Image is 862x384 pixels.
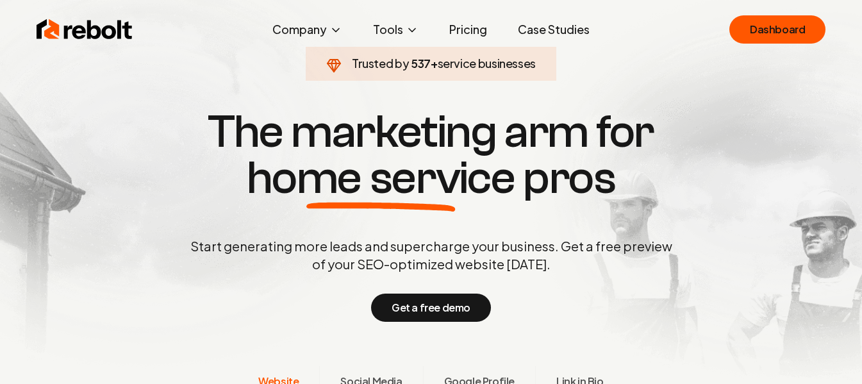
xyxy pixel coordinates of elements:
span: Trusted by [352,56,409,71]
h1: The marketing arm for pros [124,109,739,201]
button: Get a free demo [371,294,491,322]
span: service businesses [438,56,536,71]
img: Rebolt Logo [37,17,133,42]
button: Tools [363,17,429,42]
a: Pricing [439,17,497,42]
button: Company [262,17,352,42]
a: Case Studies [508,17,600,42]
a: Dashboard [729,15,825,44]
span: + [431,56,438,71]
span: 537 [411,54,431,72]
span: home service [247,155,515,201]
p: Start generating more leads and supercharge your business. Get a free preview of your SEO-optimiz... [188,237,675,273]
